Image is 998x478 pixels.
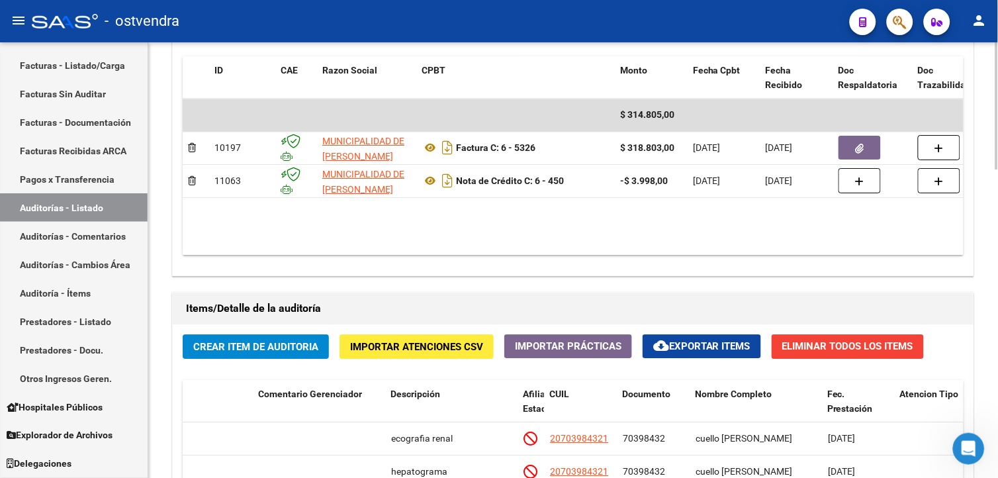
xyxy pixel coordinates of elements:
button: Eliminar Todos los Items [772,334,924,359]
span: Nombre Completo [695,389,772,399]
span: cuello [PERSON_NAME] [696,466,792,477]
span: 70398432 [623,433,665,444]
span: [DATE] [693,175,720,186]
mat-icon: person [972,13,987,28]
datatable-header-cell: Fecha Cpbt [688,56,760,100]
button: Crear Item de Auditoria [183,334,329,359]
button: Exportar Items [643,334,761,358]
datatable-header-cell: ID [209,56,275,100]
span: Importar Prácticas [515,340,621,352]
datatable-header-cell: Descripción [385,380,518,438]
span: Doc Respaldatoria [839,65,898,91]
span: Atencion Tipo [900,389,959,399]
datatable-header-cell: CPBT [416,56,615,100]
div: Soporte dice… [11,297,254,376]
button: Selector de emoji [21,377,31,387]
span: Exportar Items [653,340,750,352]
button: Importar Prácticas [504,334,632,358]
i: Descargar documento [439,137,456,158]
span: CUIL [549,389,569,399]
mat-icon: menu [11,13,26,28]
datatable-header-cell: Nombre Completo [690,380,822,438]
datatable-header-cell: CUIL [544,380,617,438]
div: a la brevedad le daremos una respuesta [11,206,217,248]
datatable-header-cell: Afiliado Estado [518,380,544,438]
img: Profile image for Fin [38,10,59,31]
span: Crear Item de Auditoria [193,341,318,353]
span: Fec. Prestación [827,389,873,414]
button: Selector de gif [42,377,52,387]
span: [DATE] [693,142,720,153]
datatable-header-cell: Doc Trazabilidad [913,56,992,100]
span: Fecha Recibido [766,65,803,91]
datatable-header-cell: Comentario [120,380,253,438]
div: Jana dice… [11,258,254,298]
div: Se envió el análisis al área de sistemas para que verifiquen lo sucedido [21,170,206,196]
button: Enviar un mensaje… [227,371,248,393]
div: sisi siempre [178,123,254,152]
span: Afiliado Estado [523,389,556,414]
span: Descripción [390,389,440,399]
datatable-header-cell: Fecha Recibido [760,56,833,100]
span: Delegaciones [7,457,71,471]
span: Explorador de Archivos [7,428,113,443]
button: go back [9,8,34,33]
datatable-header-cell: Documento [617,380,690,438]
div: a la brevedad le daremos una respuesta [21,214,206,240]
iframe: Intercom live chat [953,433,985,465]
span: ID [214,65,223,75]
strong: $ 318.803,00 [620,142,674,153]
span: Comentario Gerenciador [258,389,362,399]
span: Monto [620,65,647,75]
span: [DATE] [828,433,855,444]
datatable-header-cell: Fec. Prestación [822,380,895,438]
datatable-header-cell: Comentario Gerenciador [253,380,385,438]
span: hepatograma [391,466,447,477]
datatable-header-cell: Doc Respaldatoria [833,56,913,100]
div: genial gracias [168,258,254,287]
span: MUNICIPALIDAD DE [PERSON_NAME] [322,136,404,162]
span: Importar Atenciones CSV [350,341,483,353]
span: Hospitales Públicos [7,400,103,414]
span: cuello [PERSON_NAME] [696,433,792,444]
strong: Nota de Crédito C: 6 - 450 [456,175,564,186]
span: Documento [622,389,670,399]
span: [DATE] [766,142,793,153]
strong: Factura C: 6 - 5326 [456,142,535,153]
div: y me sigue apareciendo eso en rojo [66,39,244,52]
span: $ 314.805,00 [620,109,674,120]
datatable-header-cell: Monto [615,56,688,100]
div: genial gracias [179,266,244,279]
datatable-header-cell: Razon Social [317,56,416,100]
div: Cerrar [232,8,256,32]
div: Soporte dice… [11,71,254,123]
span: 70398432 [623,466,665,477]
datatable-header-cell: Atencion Tipo [895,380,968,438]
i: Descargar documento [439,170,456,191]
datatable-header-cell: CAE [275,56,317,100]
mat-icon: cloud_download [653,338,669,354]
button: Inicio [207,8,232,33]
span: CAE [281,65,298,75]
span: 10197 [214,142,241,153]
button: Start recording [84,377,95,387]
div: Jana dice… [11,123,254,163]
span: [DATE] [766,175,793,186]
button: Importar Atenciones CSV [340,334,494,359]
span: 11063 [214,175,241,186]
span: [DATE] [828,466,855,477]
div: Ud la nota de credito sieempre la carga posterior a cargar el item del debito? [21,79,206,105]
button: Adjuntar un archivo [63,377,73,387]
span: Eliminar Todos los Items [782,340,913,352]
div: De nada, ¡Que tenga un lindo dia! en cuanto tengamos una respuesta le notificaremos por este medio [21,305,206,344]
p: El equipo también puede ayudar [64,15,203,36]
span: - ostvendra [105,7,179,36]
span: Doc Trazabilidad [918,65,972,91]
textarea: Escribe un mensaje... [11,349,253,371]
span: CPBT [422,65,445,75]
span: ecografia renal [391,433,453,444]
div: Ud la nota de credito sieempre la carga posterior a cargar el item del debito? [11,71,217,113]
div: Se envió el análisis al área de sistemas para que verifiquen lo sucedido [11,162,217,204]
div: sisi siempre [189,131,244,144]
span: Razon Social [322,65,377,75]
